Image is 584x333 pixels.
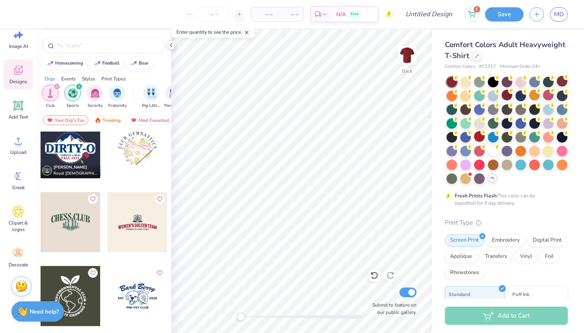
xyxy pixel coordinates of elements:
[90,57,123,69] button: football
[198,7,230,22] input: – –
[9,78,27,85] span: Designs
[480,251,512,263] div: Transfers
[500,63,541,70] span: Minimum Order: 24 +
[54,164,87,170] span: [PERSON_NAME]
[445,267,484,279] div: Rhinestones
[155,194,165,204] button: Like
[9,262,28,268] span: Decorate
[164,85,183,109] div: filter for Parent's Weekend
[256,10,273,19] span: – –
[237,313,245,321] div: Accessibility label
[147,89,156,98] img: Big Little Reveal Image
[399,6,459,22] input: Untitled Design
[485,7,524,22] button: Save
[10,149,26,156] span: Upload
[169,89,178,98] img: Parent's Weekend Image
[64,85,81,109] div: filter for Sports
[67,103,79,109] span: Sports
[94,117,101,123] img: trending.gif
[101,75,126,82] div: Print Types
[88,268,98,278] button: Like
[512,290,529,298] span: Puff Ink
[351,11,359,17] span: Free
[164,103,183,109] span: Parent's Weekend
[445,234,484,247] div: Screen Print
[445,40,565,61] span: Comfort Colors Adult Heavyweight T-Shirt
[54,171,97,177] span: Royal [DEMOGRAPHIC_DATA] Knights, [GEOGRAPHIC_DATA][US_STATE] at [GEOGRAPHIC_DATA]
[164,85,183,109] button: filter button
[515,251,537,263] div: Vinyl
[445,251,477,263] div: Applique
[55,61,83,65] div: homecoming
[139,61,148,65] div: bear
[402,67,412,75] div: Back
[127,115,173,125] div: Most Favorited
[487,234,525,247] div: Embroidery
[102,61,120,65] div: football
[142,85,161,109] button: filter button
[90,89,100,98] img: Sorority Image
[45,75,55,82] div: Orgs
[368,301,417,316] label: Submit to feature on our public gallery.
[155,268,165,278] button: Like
[30,308,59,316] strong: Need help?
[42,85,58,109] div: filter for Club
[91,115,125,125] div: Trending
[172,26,254,38] div: Enter quantity to see the price.
[550,7,568,22] a: MD
[42,85,58,109] button: filter button
[9,43,28,50] span: Image AI
[43,57,87,69] button: homecoming
[554,10,564,19] span: MD
[540,251,559,263] div: Foil
[465,7,479,22] button: 1
[87,85,103,109] div: filter for Sorority
[82,75,95,82] div: Styles
[445,218,568,227] div: Print Type
[131,117,137,123] img: most_fav.gif
[528,234,567,247] div: Digital Print
[474,6,480,13] span: 1
[336,10,346,19] span: N/A
[449,290,470,298] span: Standard
[142,85,161,109] div: filter for Big Little Reveal
[445,63,475,70] span: Comfort Colors
[479,63,496,70] span: # C1717
[88,194,98,204] button: Like
[399,47,415,63] img: Back
[47,61,54,66] img: trend_line.gif
[68,89,77,98] img: Sports Image
[12,184,25,191] span: Greek
[142,103,161,109] span: Big Little Reveal
[94,61,101,66] img: trend_line.gif
[113,89,122,98] img: Fraternity Image
[46,103,55,109] span: Club
[56,41,160,50] input: Try "Alpha"
[46,89,55,98] img: Club Image
[126,57,152,69] button: bear
[108,85,127,109] button: filter button
[455,192,498,199] strong: Fresh Prints Flash:
[108,103,127,109] span: Fraternity
[87,85,103,109] button: filter button
[282,10,298,19] span: – –
[43,115,88,125] div: Your Org's Fav
[88,103,103,109] span: Sorority
[61,75,76,82] div: Events
[131,61,137,66] img: trend_line.gif
[108,85,127,109] div: filter for Fraternity
[64,85,81,109] button: filter button
[5,220,32,233] span: Clipart & logos
[9,114,28,120] span: Add Text
[47,117,53,123] img: most_fav.gif
[455,192,554,207] div: This color can be expedited for 5 day delivery.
